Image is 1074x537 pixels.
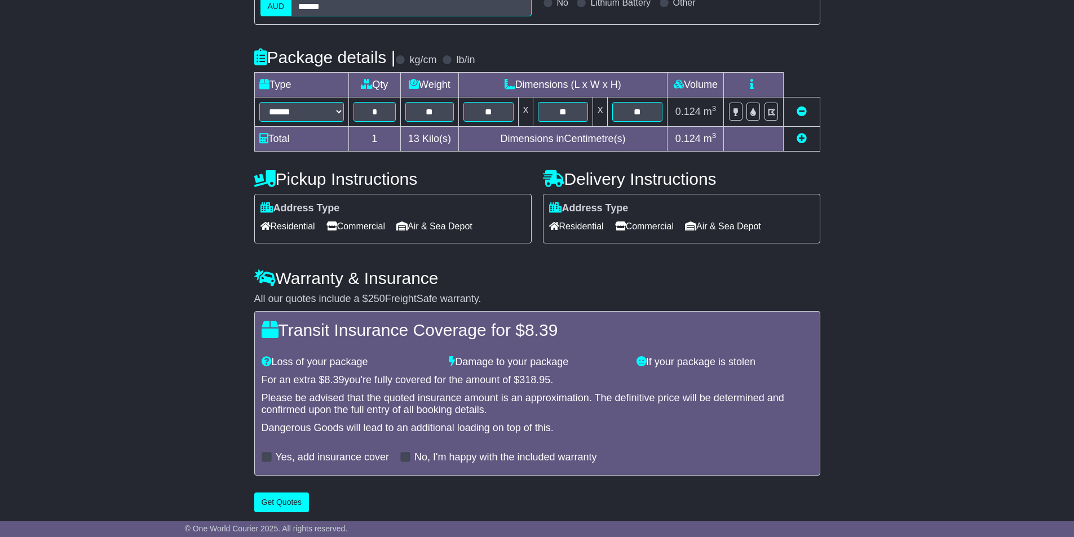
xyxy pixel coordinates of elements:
[254,73,348,97] td: Type
[396,218,472,235] span: Air & Sea Depot
[704,133,717,144] span: m
[615,218,674,235] span: Commercial
[675,133,701,144] span: 0.124
[414,451,597,464] label: No, I'm happy with the included warranty
[262,392,813,416] div: Please be advised that the quoted insurance amount is an approximation. The definitive price will...
[262,422,813,434] div: Dangerous Goods will lead to an additional loading on top of this.
[549,202,629,215] label: Address Type
[456,54,475,66] label: lb/in
[685,218,761,235] span: Air & Sea Depot
[401,73,459,97] td: Weight
[256,356,444,369] div: Loss of your package
[668,73,724,97] td: Volume
[325,374,344,385] span: 8.39
[409,54,436,66] label: kg/cm
[549,218,604,235] span: Residential
[262,374,813,387] div: For an extra $ you're fully covered for the amount of $ .
[408,133,419,144] span: 13
[458,127,668,152] td: Dimensions in Centimetre(s)
[185,524,348,533] span: © One World Courier 2025. All rights reserved.
[254,170,532,188] h4: Pickup Instructions
[368,293,385,304] span: 250
[254,293,820,305] div: All our quotes include a $ FreightSafe warranty.
[254,492,310,512] button: Get Quotes
[443,356,631,369] div: Damage to your package
[326,218,385,235] span: Commercial
[401,127,459,152] td: Kilo(s)
[631,356,819,369] div: If your package is stolen
[525,321,558,339] span: 8.39
[712,104,717,113] sup: 3
[458,73,668,97] td: Dimensions (L x W x H)
[262,321,813,339] h4: Transit Insurance Coverage for $
[543,170,820,188] h4: Delivery Instructions
[254,127,348,152] td: Total
[348,73,401,97] td: Qty
[593,97,608,127] td: x
[254,269,820,287] h4: Warranty & Insurance
[260,202,340,215] label: Address Type
[518,97,533,127] td: x
[254,48,396,66] h4: Package details |
[712,131,717,140] sup: 3
[276,451,389,464] label: Yes, add insurance cover
[260,218,315,235] span: Residential
[797,133,807,144] a: Add new item
[704,106,717,117] span: m
[797,106,807,117] a: Remove this item
[519,374,550,385] span: 318.95
[675,106,701,117] span: 0.124
[348,127,401,152] td: 1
